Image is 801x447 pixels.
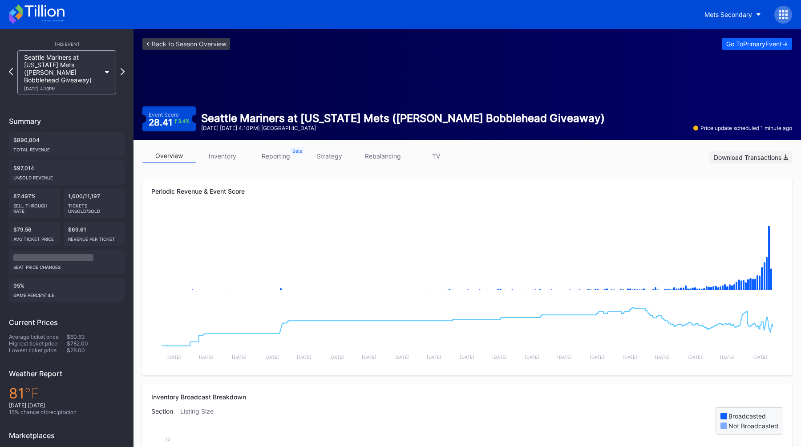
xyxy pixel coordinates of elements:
div: Mets Secondary [704,11,752,18]
text: [DATE] [427,354,441,360]
a: inventory [196,149,249,163]
div: 1,600/11,197 [64,188,125,218]
text: [DATE] [752,354,767,360]
button: Mets Secondary [698,6,768,23]
div: Marketplaces [9,431,125,440]
text: [DATE] [199,354,214,360]
text: [DATE] [623,354,637,360]
text: [DATE] [297,354,311,360]
div: $782.00 [67,340,125,347]
div: Not Broadcasted [728,422,778,430]
div: Avg ticket price [13,233,56,242]
text: [DATE] [590,354,604,360]
text: [DATE] [655,354,670,360]
div: Unsold Revenue [13,171,120,180]
div: Tickets Unsold/Sold [68,199,120,214]
div: Revenue per ticket [68,233,120,242]
div: [DATE] [DATE] [9,402,125,409]
div: Lowest ticket price [9,347,67,354]
div: 3.4 % [178,119,190,124]
text: [DATE] [329,354,344,360]
div: 95% [9,278,125,302]
text: [DATE] [232,354,247,360]
div: [DATE] [DATE] 4:10PM | [GEOGRAPHIC_DATA] [201,125,605,131]
div: Download Transactions [714,154,788,161]
text: [DATE] [525,354,539,360]
div: $79.56 [9,222,60,246]
div: $97,014 [9,160,125,185]
div: $28.00 [67,347,125,354]
div: 28.41 [149,118,190,127]
button: Download Transactions [709,151,792,163]
div: Seattle Mariners at [US_STATE] Mets ([PERSON_NAME] Bobblehead Giveaway) [24,53,101,91]
div: Event Score [149,111,179,118]
div: 15 % chance of precipitation [9,409,125,415]
div: $69.61 [64,222,125,246]
div: $890,804 [9,132,125,157]
div: Weather Report [9,369,125,378]
text: [DATE] [460,354,474,360]
a: <-Back to Season Overview [142,38,230,50]
div: Total Revenue [13,143,120,152]
div: Periodic Revenue & Event Score [151,187,783,195]
a: rebalancing [356,149,409,163]
div: seat price changes [13,261,120,270]
div: Average ticket price [9,333,67,340]
span: ℉ [24,385,39,402]
div: Price update scheduled 1 minute ago [693,125,792,131]
button: Go ToPrimaryEvent-> [722,38,792,50]
text: [DATE] [720,354,735,360]
div: $60.63 [67,333,125,340]
svg: Chart title [151,211,783,300]
div: Section [151,407,180,435]
div: Current Prices [9,318,125,327]
a: strategy [303,149,356,163]
text: [DATE] [394,354,409,360]
a: reporting [249,149,303,163]
div: Sell Through Rate [13,199,56,214]
div: Broadcasted [728,412,766,420]
div: Inventory Broadcast Breakdown [151,393,783,401]
text: [DATE] [492,354,507,360]
text: [DATE] [264,354,279,360]
div: 87.497% [9,188,60,218]
div: 81 [9,385,125,402]
div: Seattle Mariners at [US_STATE] Mets ([PERSON_NAME] Bobblehead Giveaway) [201,112,605,125]
a: TV [409,149,463,163]
div: Go To Primary Event -> [726,40,788,48]
svg: Chart title [151,300,783,366]
div: Listing Size [180,407,221,435]
text: [DATE] [362,354,376,360]
text: [DATE] [557,354,572,360]
div: This Event [9,41,125,47]
text: [DATE] [166,354,181,360]
div: Summary [9,117,125,126]
text: 15 [165,436,170,442]
text: [DATE] [688,354,702,360]
div: Highest ticket price [9,340,67,347]
div: Game percentile [13,289,120,298]
a: overview [142,149,196,163]
div: [DATE] 4:10PM [24,86,101,91]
